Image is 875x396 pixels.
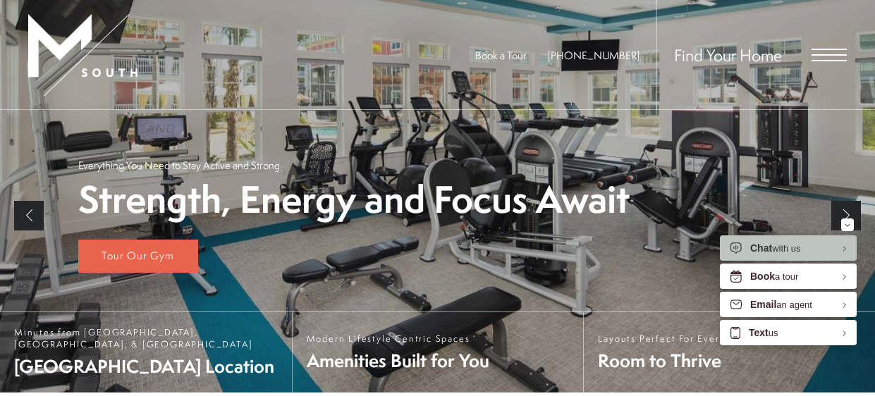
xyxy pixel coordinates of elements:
[28,14,137,96] img: MSouth
[583,312,875,392] a: Layouts Perfect For Every Lifestyle
[78,180,630,220] p: Strength, Energy and Focus Await
[14,326,278,350] span: Minutes from [GEOGRAPHIC_DATA], [GEOGRAPHIC_DATA], & [GEOGRAPHIC_DATA]
[78,240,198,273] a: Tour Our Gym
[102,248,174,263] span: Tour Our Gym
[307,333,489,345] span: Modern Lifestyle Centric Spaces
[598,333,771,345] span: Layouts Perfect For Every Lifestyle
[78,158,280,173] p: Everything You Need to Stay Active and Strong
[598,348,771,373] span: Room to Thrive
[548,48,640,63] a: Call Us at 813-570-8014
[475,48,527,63] a: Book a Tour
[674,44,782,66] a: Find Your Home
[548,48,640,63] span: [PHONE_NUMBER]
[292,312,584,392] a: Modern Lifestyle Centric Spaces
[14,201,44,230] a: Previous
[14,354,278,378] span: [GEOGRAPHIC_DATA] Location
[812,49,847,61] button: Open Menu
[307,348,489,373] span: Amenities Built for You
[831,201,861,230] a: Next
